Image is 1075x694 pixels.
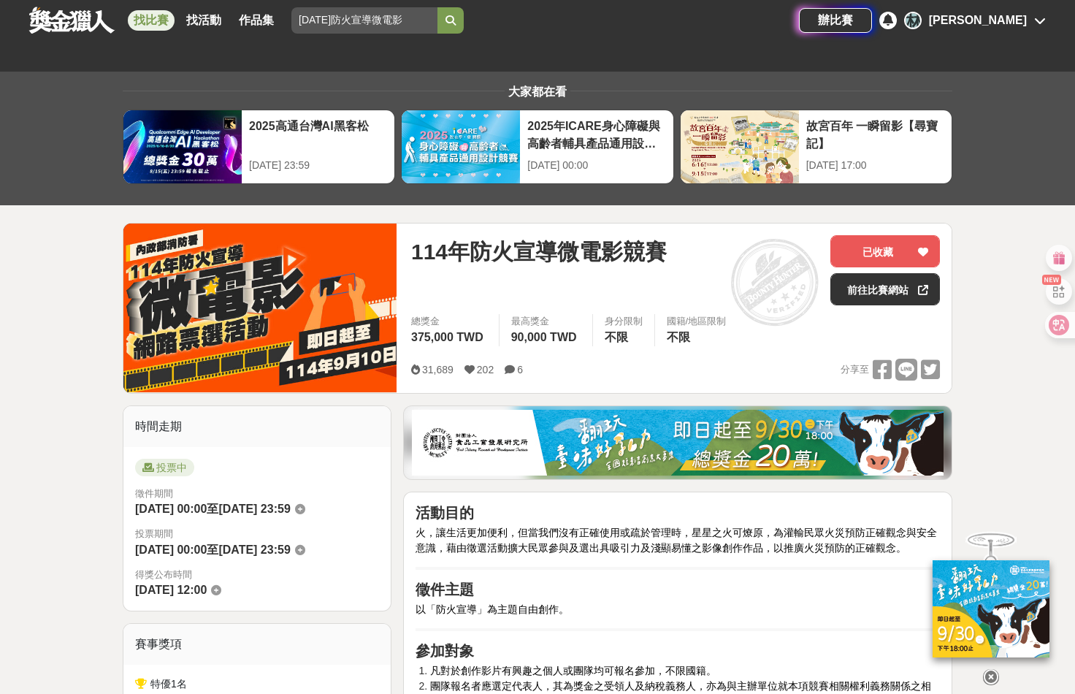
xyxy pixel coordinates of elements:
span: 投票期間 [135,527,379,541]
div: 時間走期 [123,406,391,447]
a: 作品集 [233,10,280,31]
div: 賽事獎項 [123,624,391,665]
div: 2025年ICARE身心障礙與高齡者輔具產品通用設計競賽 [527,118,665,150]
img: ff197300-f8ee-455f-a0ae-06a3645bc375.jpg [933,560,1049,657]
span: 6 [517,364,523,375]
span: 大家都在看 [505,85,570,98]
div: 身分限制 [605,314,643,329]
div: [DATE] 23:59 [249,158,387,173]
a: 辦比賽 [799,8,872,33]
img: b0ef2173-5a9d-47ad-b0e3-de335e335c0a.jpg [412,410,944,476]
button: 已收藏 [830,235,940,267]
div: [DATE] 17:00 [806,158,944,173]
span: 得獎公布時間 [135,568,379,582]
span: 90,000 TWD [511,331,577,343]
span: 以「防火宣導」為主題自由創作。 [416,603,569,615]
strong: 活動目的 [416,505,474,521]
span: 總獎金 [411,314,487,329]
div: 林 [904,12,922,29]
span: [DATE] 12:00 [135,584,207,596]
span: 不限 [667,331,690,343]
a: 找活動 [180,10,227,31]
input: 這樣Sale也可以： 安聯人壽創意銷售法募集 [291,7,437,34]
div: 2025高通台灣AI黑客松 [249,118,387,150]
span: 至 [207,503,218,515]
a: 2025高通台灣AI黑客松[DATE] 23:59 [123,110,395,184]
strong: 參加對象 [416,643,474,659]
span: 分享至 [841,359,869,381]
span: 114年防火宣導微電影競賽 [411,235,667,268]
span: 31,689 [422,364,454,375]
a: 2025年ICARE身心障礙與高齡者輔具產品通用設計競賽[DATE] 00:00 [401,110,673,184]
img: Cover Image [123,224,397,392]
span: 凡對於創作影片有興趣之個人或團隊均可報名參加，不限國籍。 [430,665,716,676]
div: [DATE] 00:00 [527,158,665,173]
span: 最高獎金 [511,314,581,329]
span: 特優1名 [150,678,187,690]
span: [DATE] 00:00 [135,544,207,556]
span: 375,000 TWD [411,331,483,343]
a: 前往比賽網站 [830,273,940,305]
div: 國籍/地區限制 [667,314,727,329]
span: 202 [477,364,494,375]
span: 不限 [605,331,628,343]
span: 徵件期間 [135,488,173,499]
div: 故宮百年 一瞬留影【尋寶記】 [806,118,944,150]
span: 投票中 [135,459,194,476]
span: [DATE] 00:00 [135,503,207,515]
a: 找比賽 [128,10,175,31]
strong: 徵件主題 [416,581,474,598]
a: 故宮百年 一瞬留影【尋寶記】[DATE] 17:00 [680,110,952,184]
div: [PERSON_NAME] [929,12,1027,29]
span: 至 [207,544,218,556]
span: [DATE] 23:59 [218,544,290,556]
span: 火，讓生活更加便利，但當我們沒有正確使用或疏於管理時，星星之火可燎原，為灌輸民眾火災預防正確觀念與安全意識，藉由徵選活動擴大民眾參與及選出具吸引力及淺顯易懂之影像創作作品，以推廣火災預防的正確觀念。 [416,527,937,554]
span: [DATE] 23:59 [218,503,290,515]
